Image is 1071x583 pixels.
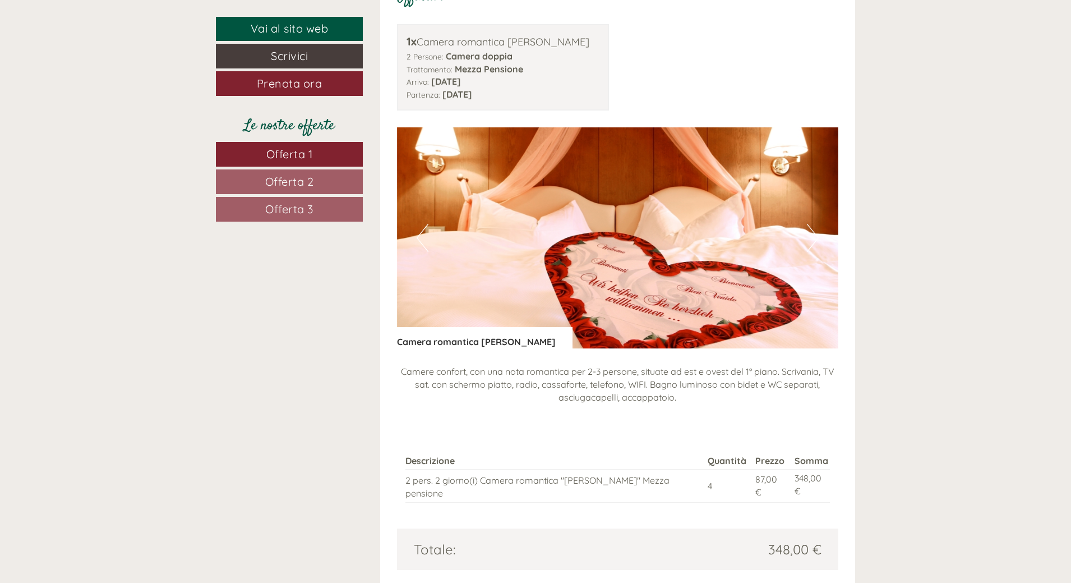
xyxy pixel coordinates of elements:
[397,127,839,348] img: image
[397,365,839,404] p: Camere confort, con una nota romantica per 2-3 persone, situate ad est e ovest del 1° piano. Scri...
[768,540,821,559] span: 348,00 €
[755,474,777,498] span: 87,00 €
[407,65,453,74] small: Trattamento:
[807,224,819,252] button: Next
[703,470,751,503] td: 4
[405,540,618,559] div: Totale:
[397,327,573,348] div: Camera romantica [PERSON_NAME]
[455,63,523,75] b: Mezza Pensione
[446,51,513,62] b: Camera doppia
[216,71,363,96] a: Prenota ora
[265,202,313,216] span: Offerta 3
[407,52,444,61] small: 2 Persone:
[216,44,363,68] a: Scrivici
[405,452,704,470] th: Descrizione
[407,77,429,86] small: Arrivo:
[17,54,177,62] small: 15:56
[216,116,363,136] div: Le nostre offerte
[417,224,428,252] button: Previous
[266,147,313,161] span: Offerta 1
[431,76,461,87] b: [DATE]
[405,470,704,503] td: 2 pers. 2 giorno(i) Camera romantica "[PERSON_NAME]" Mezza pensione
[790,470,830,503] td: 348,00 €
[751,452,790,470] th: Prezzo
[17,33,177,42] div: Hotel Weisses [PERSON_NAME]
[790,452,830,470] th: Somma
[8,30,183,65] div: Buon giorno, come possiamo aiutarla?
[407,34,600,50] div: Camera romantica [PERSON_NAME]
[703,452,751,470] th: Quantità
[216,17,363,41] a: Vai al sito web
[265,175,314,189] span: Offerta 2
[442,89,472,100] b: [DATE]
[381,291,442,315] button: Invia
[407,34,417,48] b: 1x
[407,90,440,99] small: Partenza:
[198,8,244,27] div: lunedì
